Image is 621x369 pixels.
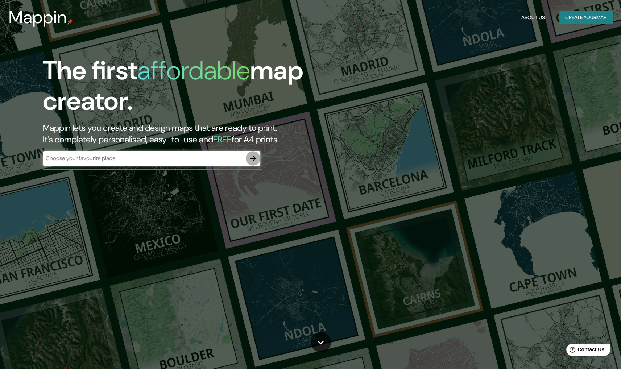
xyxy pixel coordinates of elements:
h2: Mappin lets you create and design maps that are ready to print. It's completely personalised, eas... [43,122,353,145]
button: Create yourmap [559,11,612,24]
img: mappin-pin [67,19,73,25]
button: About Us [518,11,548,24]
h3: Mappin [9,7,67,28]
h1: The first map creator. [43,55,353,122]
h5: FREE [213,134,232,145]
input: Choose your favourite place [43,154,246,162]
h1: affordable [137,54,250,87]
iframe: Help widget launcher [556,341,613,361]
